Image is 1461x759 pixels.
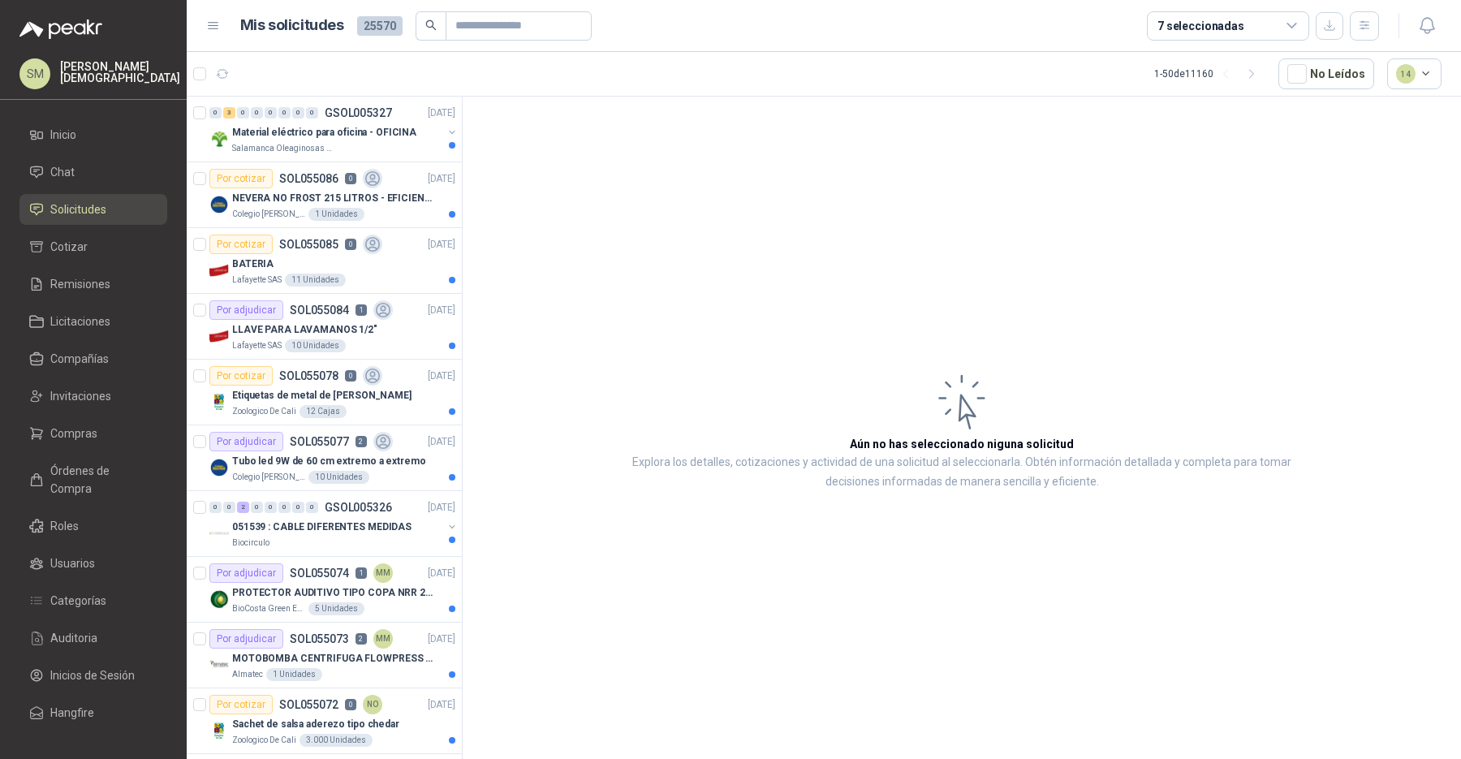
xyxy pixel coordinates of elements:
p: BATERIA [232,257,274,272]
span: Órdenes de Compra [50,462,152,498]
div: NO [363,695,382,714]
span: Compañías [50,350,109,368]
div: 0 [292,502,304,513]
div: 0 [278,107,291,119]
div: Por adjudicar [209,563,283,583]
a: Por adjudicarSOL0550772[DATE] Company LogoTubo led 9W de 60 cm extremo a extremoColegio [PERSON_N... [187,425,462,491]
p: 2 [356,436,367,447]
p: BioCosta Green Energy S.A.S [232,602,305,615]
p: [DATE] [428,171,455,187]
img: Company Logo [209,458,229,477]
p: Colegio [PERSON_NAME] [232,208,305,221]
div: 0 [265,502,277,513]
div: 0 [251,107,263,119]
p: PROTECTOR AUDITIVO TIPO COPA NRR 23dB [232,585,434,601]
p: SOL055085 [279,239,338,250]
div: 0 [251,502,263,513]
img: Logo peakr [19,19,102,39]
p: Lafayette SAS [232,339,282,352]
span: 25570 [357,16,403,36]
p: [DATE] [428,369,455,384]
div: Por cotizar [209,695,273,714]
p: Explora los detalles, cotizaciones y actividad de una solicitud al seleccionarla. Obtén informaci... [625,453,1299,492]
div: 10 Unidades [308,471,369,484]
p: 051539 : CABLE DIFERENTES MEDIDAS [232,520,412,535]
div: SM [19,58,50,89]
img: Company Logo [209,589,229,609]
a: Chat [19,157,167,188]
div: Por adjudicar [209,432,283,451]
span: search [425,19,437,31]
a: Hangfire [19,697,167,728]
div: Por adjudicar [209,300,283,320]
p: LLAVE PARA LAVAMANOS 1/2" [232,322,377,338]
div: 3 [223,107,235,119]
div: 12 Cajas [300,405,347,418]
a: Cotizar [19,231,167,262]
div: 0 [265,107,277,119]
a: Licitaciones [19,306,167,337]
span: Compras [50,425,97,442]
p: Material eléctrico para oficina - OFICINA [232,125,416,140]
div: MM [373,563,393,583]
a: Roles [19,511,167,541]
p: SOL055074 [290,567,349,579]
span: Chat [50,163,75,181]
p: [DATE] [428,697,455,713]
span: Hangfire [50,704,94,722]
h3: Aún no has seleccionado niguna solicitud [850,435,1074,453]
img: Company Logo [209,326,229,346]
a: Por adjudicarSOL0550741MM[DATE] Company LogoPROTECTOR AUDITIVO TIPO COPA NRR 23dBBioCosta Green E... [187,557,462,623]
div: 3.000 Unidades [300,734,373,747]
div: Por cotizar [209,169,273,188]
p: [DATE] [428,106,455,121]
span: Inicio [50,126,76,144]
div: Por cotizar [209,366,273,386]
div: 7 seleccionadas [1157,17,1244,35]
p: SOL055086 [279,173,338,184]
p: SOL055072 [279,699,338,710]
a: Compras [19,418,167,449]
p: Zoologico De Cali [232,734,296,747]
a: Inicios de Sesión [19,660,167,691]
p: Zoologico De Cali [232,405,296,418]
p: Sachet de salsa aderezo tipo chedar [232,717,399,732]
p: MOTOBOMBA CENTRIFUGA FLOWPRESS 1.5HP-220 [232,651,434,666]
p: Lafayette SAS [232,274,282,287]
p: [DATE] [428,237,455,252]
span: Cotizar [50,238,88,256]
p: 0 [345,370,356,382]
div: 0 [306,502,318,513]
a: Compañías [19,343,167,374]
a: Solicitudes [19,194,167,225]
p: SOL055077 [290,436,349,447]
span: Roles [50,517,79,535]
span: Licitaciones [50,313,110,330]
div: MM [373,629,393,649]
img: Company Logo [209,721,229,740]
a: Por cotizarSOL0550850[DATE] Company LogoBATERIALafayette SAS11 Unidades [187,228,462,294]
div: 0 [209,107,222,119]
img: Company Logo [209,524,229,543]
p: SOL055084 [290,304,349,316]
p: GSOL005326 [325,502,392,513]
a: Usuarios [19,548,167,579]
div: 5 Unidades [308,602,364,615]
div: 0 [292,107,304,119]
a: Invitaciones [19,381,167,412]
button: 14 [1387,58,1442,89]
span: Usuarios [50,554,95,572]
p: 0 [345,173,356,184]
a: 0 3 0 0 0 0 0 0 GSOL005327[DATE] Company LogoMaterial eléctrico para oficina - OFICINASalamanca O... [209,103,459,155]
div: Por cotizar [209,235,273,254]
a: 0 0 2 0 0 0 0 0 GSOL005326[DATE] Company Logo051539 : CABLE DIFERENTES MEDIDASBiocirculo [209,498,459,550]
div: 0 [237,107,249,119]
a: Inicio [19,119,167,150]
p: Tubo led 9W de 60 cm extremo a extremo [232,454,425,469]
div: 10 Unidades [285,339,346,352]
div: 1 Unidades [308,208,364,221]
p: [DATE] [428,434,455,450]
a: Por cotizarSOL0550720NO[DATE] Company LogoSachet de salsa aderezo tipo chedarZoologico De Cali3.0... [187,688,462,754]
div: 0 [278,502,291,513]
p: SOL055073 [290,633,349,645]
